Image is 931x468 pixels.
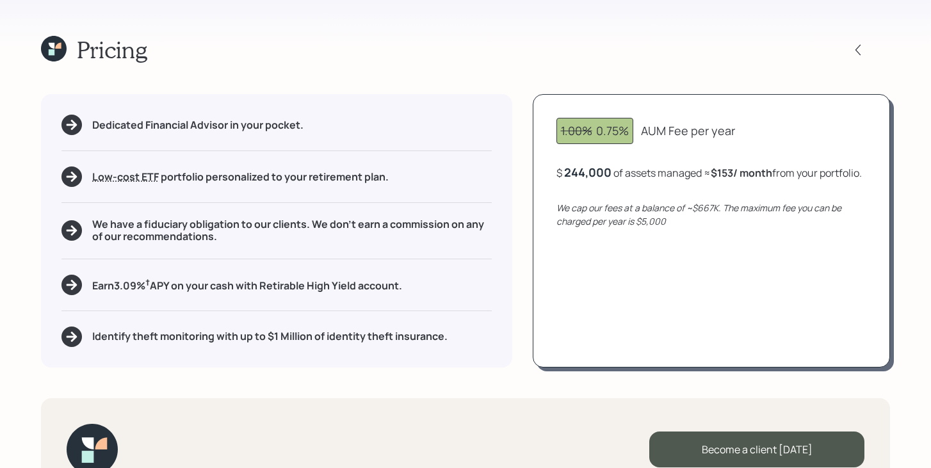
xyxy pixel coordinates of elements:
h5: portfolio personalized to your retirement plan. [92,171,389,183]
div: AUM Fee per year [641,122,735,140]
div: $ of assets managed ≈ from your portfolio . [556,165,862,181]
h5: Identify theft monitoring with up to $1 Million of identity theft insurance. [92,330,448,343]
span: 1.00% [561,123,592,138]
sup: † [145,277,150,288]
div: 0.75% [561,122,629,140]
b: $153 / month [711,166,772,180]
span: Low-cost ETF [92,170,159,184]
h5: We have a fiduciary obligation to our clients. We don't earn a commission on any of our recommend... [92,218,492,243]
i: We cap our fees at a balance of ~$667K. The maximum fee you can be charged per year is $5,000 [556,202,841,227]
h1: Pricing [77,36,147,63]
div: 244,000 [564,165,611,180]
div: Become a client [DATE] [649,432,864,467]
h5: Earn 3.09 % APY on your cash with Retirable High Yield account. [92,277,402,293]
h5: Dedicated Financial Advisor in your pocket. [92,119,304,131]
